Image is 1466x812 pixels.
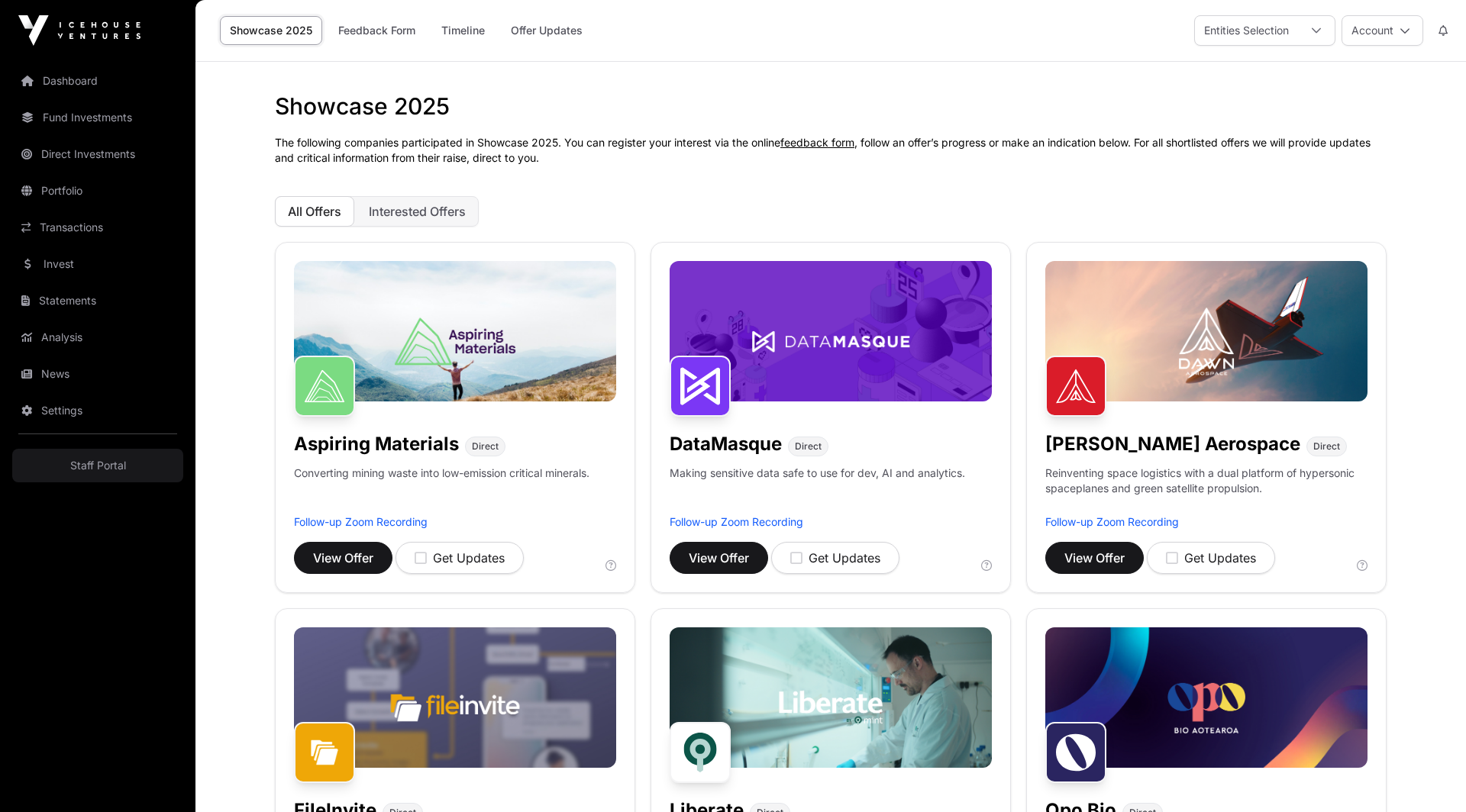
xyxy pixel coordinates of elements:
img: Opo Bio [1045,722,1106,783]
a: Timeline [431,16,495,45]
a: Settings [12,394,183,427]
button: Get Updates [1147,542,1275,574]
img: File-Invite-Banner.jpg [294,627,616,768]
img: Opo-Bio-Banner.jpg [1045,627,1368,768]
span: View Offer [313,549,373,567]
a: Statements [12,284,183,317]
a: Fund Investments [12,101,183,134]
img: FileInvite [294,722,355,783]
a: Transactions [12,211,183,244]
a: News [12,357,183,391]
button: View Offer [1045,542,1144,574]
a: Analysis [12,321,183,354]
img: Aspiring Materials [294,356,355,417]
a: Follow-up Zoom Recording [1045,515,1179,528]
a: Follow-up Zoom Recording [670,515,803,528]
div: Get Updates [1166,549,1256,567]
a: Invest [12,247,183,281]
a: feedback form [780,136,854,149]
p: Making sensitive data safe to use for dev, AI and analytics. [670,466,965,514]
a: Staff Portal [12,449,183,482]
span: Direct [1313,440,1340,453]
img: Icehouse Ventures Logo [18,15,140,46]
img: Dawn-Banner.jpg [1045,261,1368,401]
p: The following companies participated in Showcase 2025. You can register your interest via the onl... [275,135,1387,166]
span: View Offer [689,549,749,567]
div: Entities Selection [1195,16,1298,45]
a: Showcase 2025 [220,16,322,45]
a: Offer Updates [501,16,593,45]
img: Liberate [670,722,731,783]
img: DataMasque-Banner.jpg [670,261,992,401]
img: DataMasque [670,356,731,417]
h1: DataMasque [670,432,782,456]
iframe: Chat Widget [1390,739,1466,812]
span: View Offer [1064,549,1125,567]
button: Get Updates [396,542,524,574]
button: Account [1342,15,1423,46]
h1: Aspiring Materials [294,432,459,456]
span: Interested Offers [369,204,466,219]
a: Dashboard [12,64,183,98]
img: Dawn Aerospace [1045,356,1106,417]
span: Direct [472,440,499,453]
img: Aspiring-Banner.jpg [294,261,616,401]
div: Get Updates [415,549,505,567]
a: Portfolio [12,174,183,208]
button: Interested Offers [356,196,479,227]
p: Converting mining waste into low-emission critical minerals. [294,466,589,514]
span: Direct [795,440,822,453]
div: Get Updates [790,549,880,567]
img: Liberate-Banner.jpg [670,627,992,768]
button: Get Updates [771,542,899,574]
span: All Offers [288,204,341,219]
a: Direct Investments [12,137,183,171]
a: Follow-up Zoom Recording [294,515,428,528]
button: View Offer [294,542,392,574]
h1: [PERSON_NAME] Aerospace [1045,432,1300,456]
a: Feedback Form [328,16,425,45]
button: All Offers [275,196,354,227]
h1: Showcase 2025 [275,92,1387,120]
button: View Offer [670,542,768,574]
p: Reinventing space logistics with a dual platform of hypersonic spaceplanes and green satellite pr... [1045,466,1368,514]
